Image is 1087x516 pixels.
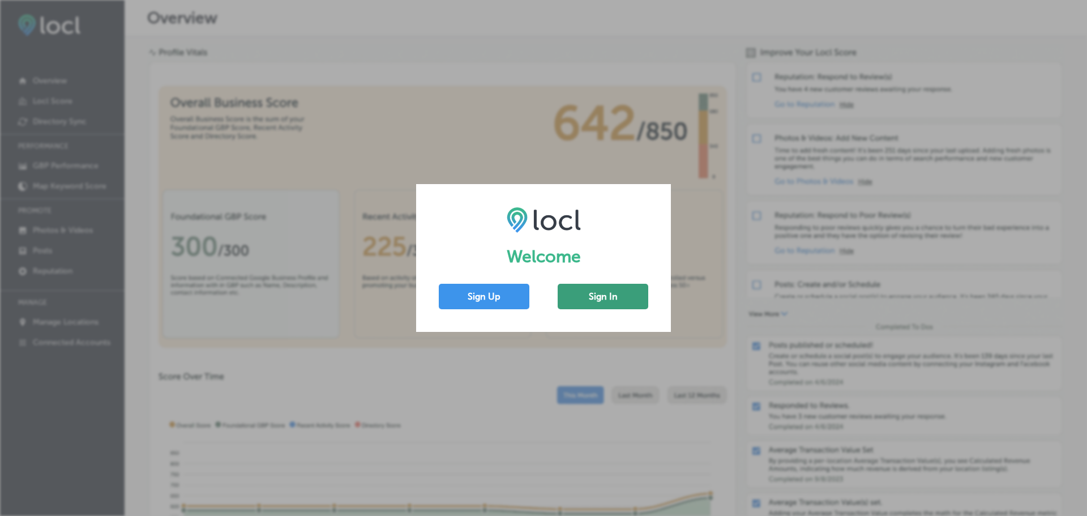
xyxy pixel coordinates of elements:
[507,207,581,233] img: LOCL logo
[439,246,648,267] h1: Welcome
[439,284,529,309] button: Sign Up
[558,284,648,309] button: Sign In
